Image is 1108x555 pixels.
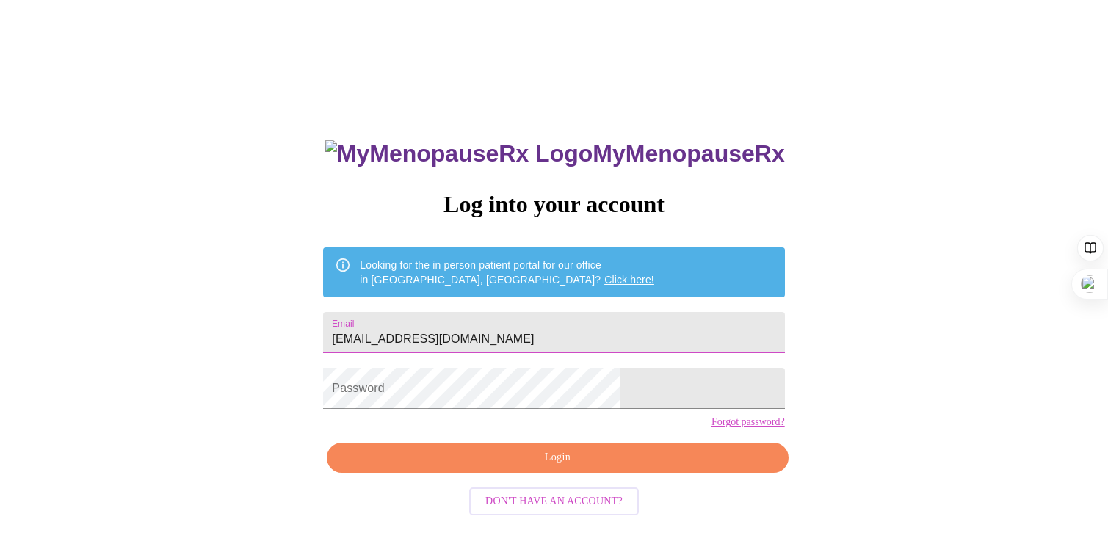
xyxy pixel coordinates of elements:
[360,252,654,293] div: Looking for the in person patient portal for our office in [GEOGRAPHIC_DATA], [GEOGRAPHIC_DATA]?
[469,487,639,516] button: Don't have an account?
[327,443,788,473] button: Login
[344,449,771,467] span: Login
[485,493,623,511] span: Don't have an account?
[325,140,785,167] h3: MyMenopauseRx
[323,191,784,218] h3: Log into your account
[604,274,654,286] a: Click here!
[325,140,593,167] img: MyMenopauseRx Logo
[466,494,642,507] a: Don't have an account?
[711,416,785,428] a: Forgot password?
